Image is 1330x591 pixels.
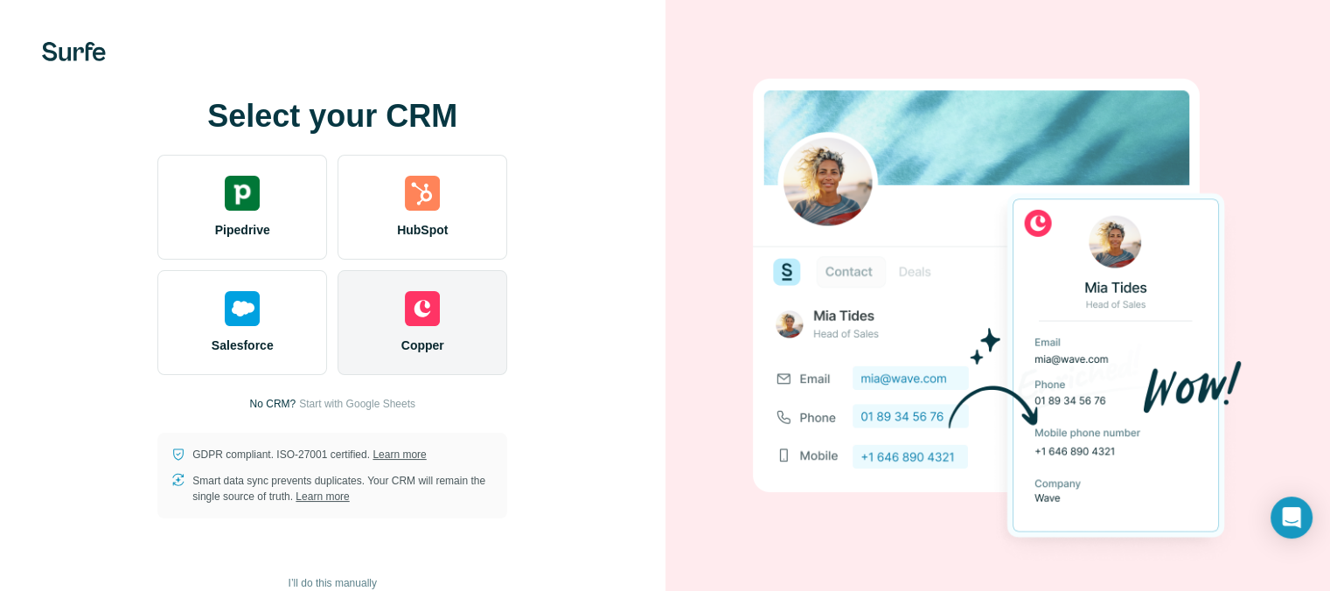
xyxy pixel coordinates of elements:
span: I’ll do this manually [289,575,377,591]
h1: Select your CRM [157,99,507,134]
img: Surfe's logo [42,42,106,61]
img: salesforce's logo [225,291,260,326]
span: Copper [401,337,444,354]
p: Smart data sync prevents duplicates. Your CRM will remain the single source of truth. [192,473,493,504]
a: Learn more [373,448,426,461]
img: pipedrive's logo [225,176,260,211]
div: Open Intercom Messenger [1271,497,1313,539]
img: hubspot's logo [405,176,440,211]
img: copper's logo [405,291,440,326]
p: No CRM? [250,396,296,412]
p: GDPR compliant. ISO-27001 certified. [192,447,426,462]
button: Start with Google Sheets [299,396,415,412]
span: HubSpot [397,221,448,239]
span: Pipedrive [215,221,270,239]
span: Salesforce [212,337,274,354]
a: Learn more [296,490,349,503]
img: COPPER image [753,49,1243,568]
